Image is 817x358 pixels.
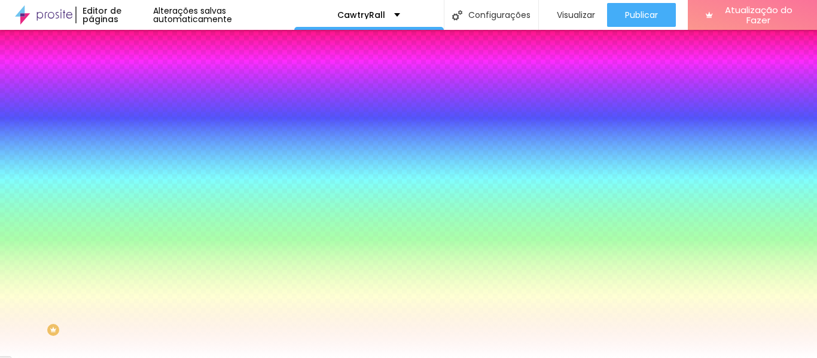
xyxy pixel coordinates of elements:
button: Visualizar [539,3,607,27]
font: Configurações [468,9,531,21]
button: Publicar [607,3,676,27]
font: Visualizar [557,9,595,21]
font: Atualização do Fazer [725,4,792,26]
font: CawtryRall [337,9,385,21]
font: Publicar [625,9,658,21]
font: Alterações salvas automaticamente [153,5,232,25]
img: Ícone [452,10,462,20]
font: Editor de páginas [83,5,121,25]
